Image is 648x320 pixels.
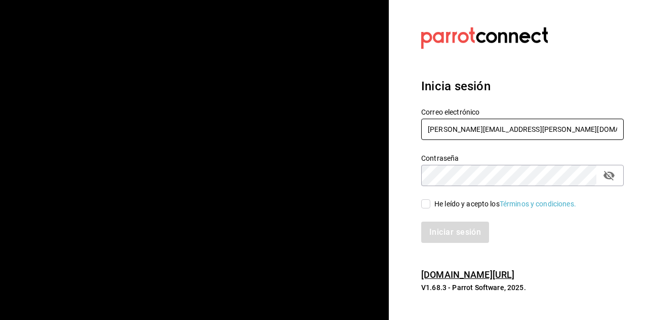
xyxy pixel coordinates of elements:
[500,200,576,208] a: Términos y condiciones.
[434,199,576,209] div: He leído y acepto los
[600,167,618,184] button: passwordField
[421,77,624,95] h3: Inicia sesión
[421,269,514,280] a: [DOMAIN_NAME][URL]
[421,282,624,293] p: V1.68.3 - Parrot Software, 2025.
[421,155,624,162] label: Contraseña
[421,109,624,116] label: Correo electrónico
[421,119,624,140] input: Ingresa tu correo electrónico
